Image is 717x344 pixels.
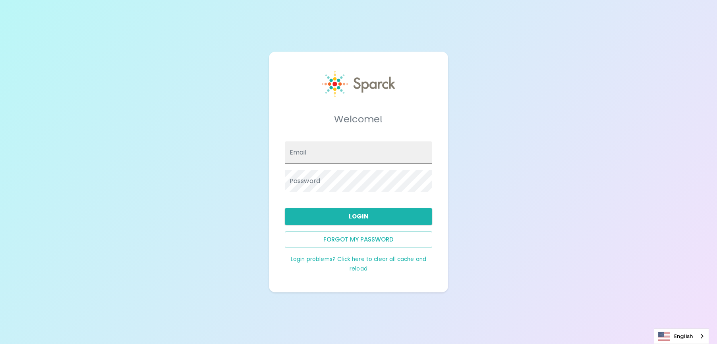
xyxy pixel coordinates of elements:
[654,329,709,344] div: Language
[291,255,426,272] a: Login problems? Click here to clear all cache and reload
[285,208,432,225] button: Login
[654,329,709,344] aside: Language selected: English
[654,329,709,344] a: English
[322,71,396,98] img: Sparck logo
[285,231,432,248] button: Forgot my password
[285,113,432,126] h5: Welcome!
